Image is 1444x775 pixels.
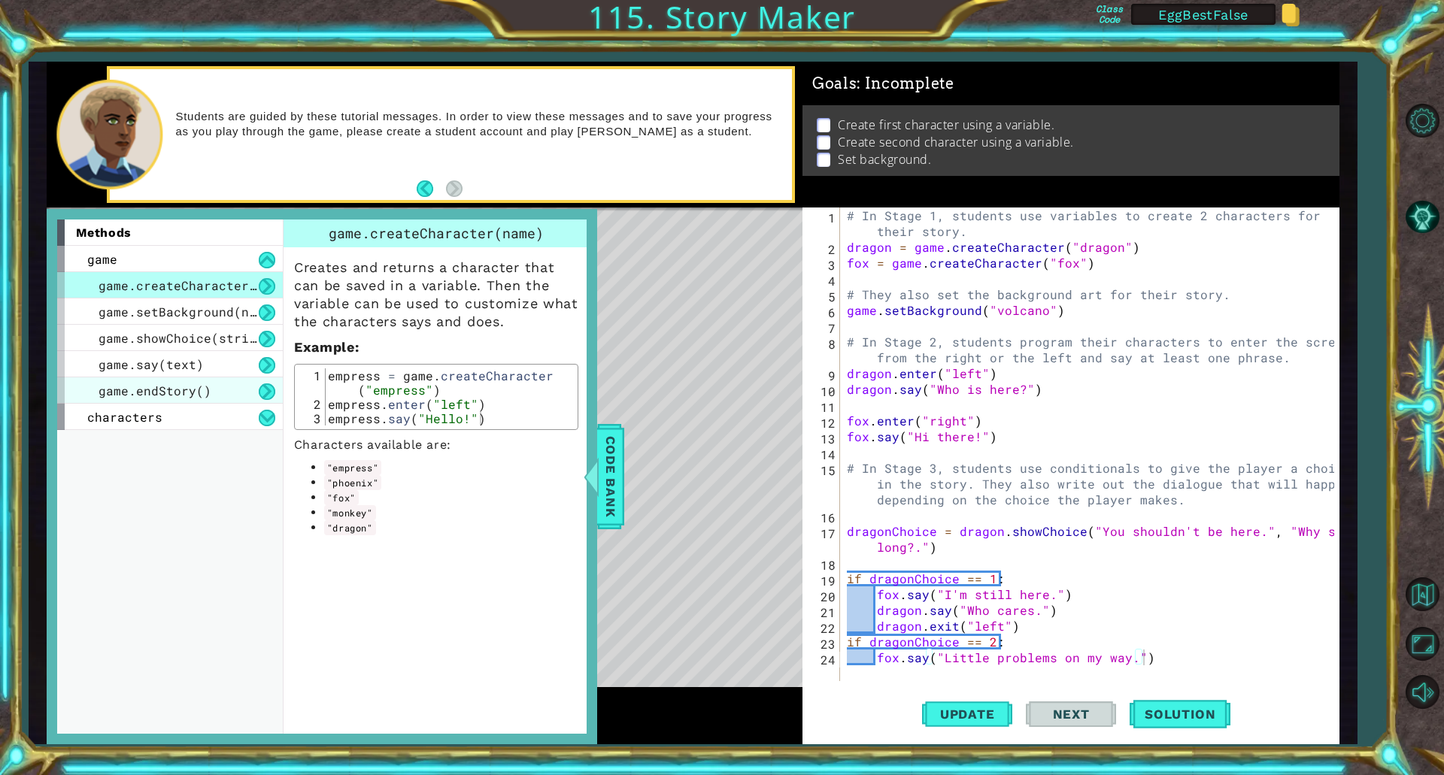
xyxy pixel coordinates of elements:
[805,652,840,668] div: 24
[99,330,347,346] span: game.showChoice(string1, string2)
[446,180,463,197] button: Next
[299,411,326,425] div: 3
[299,397,326,411] div: 2
[805,273,840,289] div: 4
[1400,573,1444,616] button: Back to Map
[925,707,1010,722] span: Update
[1026,687,1116,740] button: Next
[329,224,544,242] span: game.createCharacter(name)
[1038,707,1105,722] span: Next
[805,462,840,510] div: 15
[838,151,931,168] p: Set background.
[805,383,840,399] div: 10
[176,109,781,138] p: Students are guided by these tutorial messages. In order to view these messages and to save your ...
[99,277,294,293] span: game.createCharacter(name)
[99,304,279,319] span: game.setBackground(name)
[99,356,204,372] span: game.say(text)
[805,415,840,431] div: 12
[805,604,840,620] div: 21
[284,219,589,247] div: game.createCharacter(name)
[294,339,355,355] span: Example
[1130,687,1230,740] button: Solution
[805,620,840,636] div: 22
[805,210,840,241] div: 1
[299,368,326,397] div: 1
[805,289,840,304] div: 5
[805,336,840,368] div: 8
[294,339,359,355] strong: :
[99,383,211,398] span: game.endStory()
[324,475,381,490] code: "phoenix"
[1282,4,1300,26] img: Copy class code
[805,399,840,415] div: 11
[838,134,1074,150] p: Create second character using a variable.
[805,589,840,604] div: 20
[1094,4,1125,25] label: Class Code
[324,505,376,520] code: "monkey"
[417,180,446,197] button: Back
[87,251,117,267] span: game
[324,520,376,535] code: "dragon"
[812,74,954,93] span: Goals
[805,257,840,273] div: 3
[599,431,623,522] span: Code Bank
[922,687,1012,740] button: Update
[805,636,840,652] div: 23
[1400,671,1444,714] button: Mute
[857,74,954,92] span: : Incomplete
[805,241,840,257] div: 2
[805,447,840,462] div: 14
[1400,571,1444,620] a: Back to Map
[805,431,840,447] div: 13
[805,304,840,320] div: 6
[87,409,162,425] span: characters
[294,437,578,453] p: Characters available are:
[76,226,132,240] span: methods
[805,573,840,589] div: 19
[57,219,283,246] div: methods
[324,460,381,475] code: "empress"
[1400,622,1444,666] button: Maximize Browser
[805,525,840,557] div: 17
[1130,707,1230,722] span: Solution
[805,320,840,336] div: 7
[1400,195,1444,238] button: AI Hint
[805,557,840,573] div: 18
[838,117,1054,133] p: Create first character using a variable.
[805,368,840,383] div: 9
[805,510,840,525] div: 16
[324,490,359,505] code: "fox"
[294,259,578,331] p: Creates and returns a character that can be saved in a variable. Then the variable can be used to...
[1400,98,1444,142] button: Level Options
